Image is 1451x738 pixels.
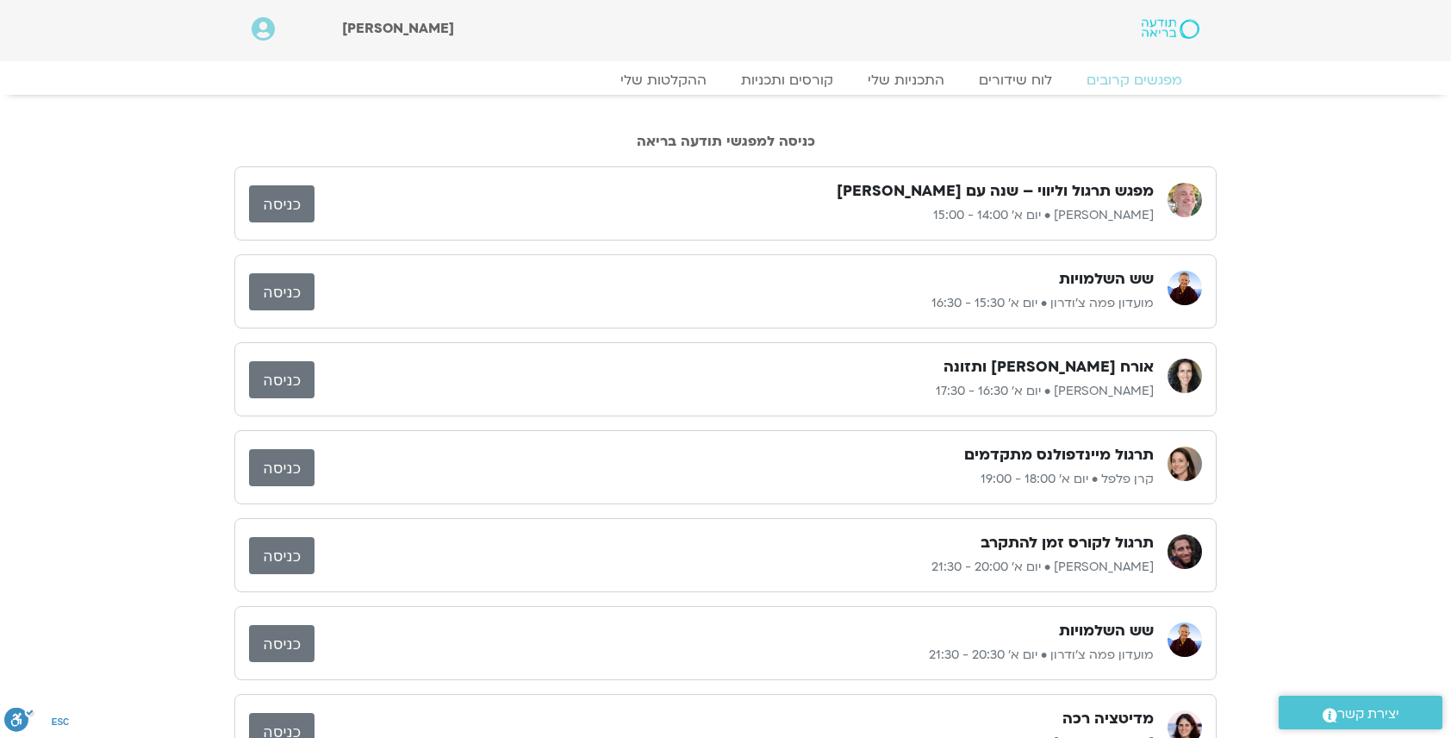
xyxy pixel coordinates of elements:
img: הילה אפללו [1168,359,1202,393]
nav: Menu [252,72,1199,89]
h2: כניסה למפגשי תודעה בריאה [234,134,1217,149]
img: מועדון פמה צ'ודרון [1168,271,1202,305]
h3: תרגול לקורס זמן להתקרב [981,533,1154,553]
p: [PERSON_NAME] • יום א׳ 16:30 - 17:30 [314,381,1154,402]
a: ההקלטות שלי [603,72,724,89]
a: לוח שידורים [962,72,1069,89]
a: כניסה [249,361,314,398]
p: מועדון פמה צ'ודרון • יום א׳ 20:30 - 21:30 [314,645,1154,666]
a: מפגשים קרובים [1069,72,1199,89]
a: כניסה [249,625,314,662]
a: יצירת קשר [1279,696,1442,729]
h3: תרגול מיינדפולנס מתקדמים [964,445,1154,466]
p: [PERSON_NAME] • יום א׳ 14:00 - 15:00 [314,205,1154,226]
a: התכניות שלי [850,72,962,89]
a: קורסים ותכניות [724,72,850,89]
a: כניסה [249,185,314,222]
img: קרן פלפל [1168,447,1202,481]
p: מועדון פמה צ'ודרון • יום א׳ 15:30 - 16:30 [314,293,1154,314]
span: [PERSON_NAME] [342,19,454,38]
img: רון אלון [1168,183,1202,217]
img: בן קמינסקי [1168,535,1202,569]
h3: אורח [PERSON_NAME] ותזונה [943,357,1154,378]
a: כניסה [249,537,314,574]
span: יצירת קשר [1337,703,1399,726]
p: קרן פלפל • יום א׳ 18:00 - 19:00 [314,469,1154,490]
h3: מפגש תרגול וליווי – שנה עם [PERSON_NAME] [837,181,1154,202]
h3: מדיטציה רכה [1062,709,1154,729]
h3: שש השלמויות [1059,269,1154,290]
a: כניסה [249,449,314,486]
p: [PERSON_NAME] • יום א׳ 20:00 - 21:30 [314,557,1154,578]
a: כניסה [249,273,314,310]
h3: שש השלמויות [1059,621,1154,641]
img: מועדון פמה צ'ודרון [1168,622,1202,657]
